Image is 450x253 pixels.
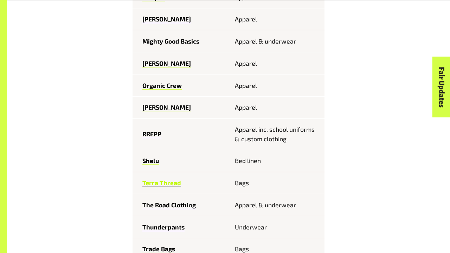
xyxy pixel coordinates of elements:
[142,245,175,253] a: Trade Bags
[229,30,324,52] td: Apparel & underwear
[142,82,182,90] a: Organic Crew
[142,37,199,45] a: Mighty Good Basics
[229,52,324,74] td: Apparel
[229,8,324,30] td: Apparel
[229,216,324,238] td: Underwear
[229,96,324,118] td: Apparel
[142,179,181,187] a: Terra Thread
[229,118,324,150] td: Apparel inc. school uniforms & custom clothing
[142,223,185,231] a: Thunderpants
[229,150,324,172] td: Bed linen
[229,74,324,96] td: Apparel
[229,194,324,216] td: Apparel & underwear
[142,130,161,138] a: RREPP
[142,103,191,111] a: [PERSON_NAME]
[142,15,191,23] a: [PERSON_NAME]
[142,59,191,67] a: [PERSON_NAME]
[229,172,324,194] td: Bags
[142,201,196,209] a: The Road Clothing
[142,157,159,165] a: Shelu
